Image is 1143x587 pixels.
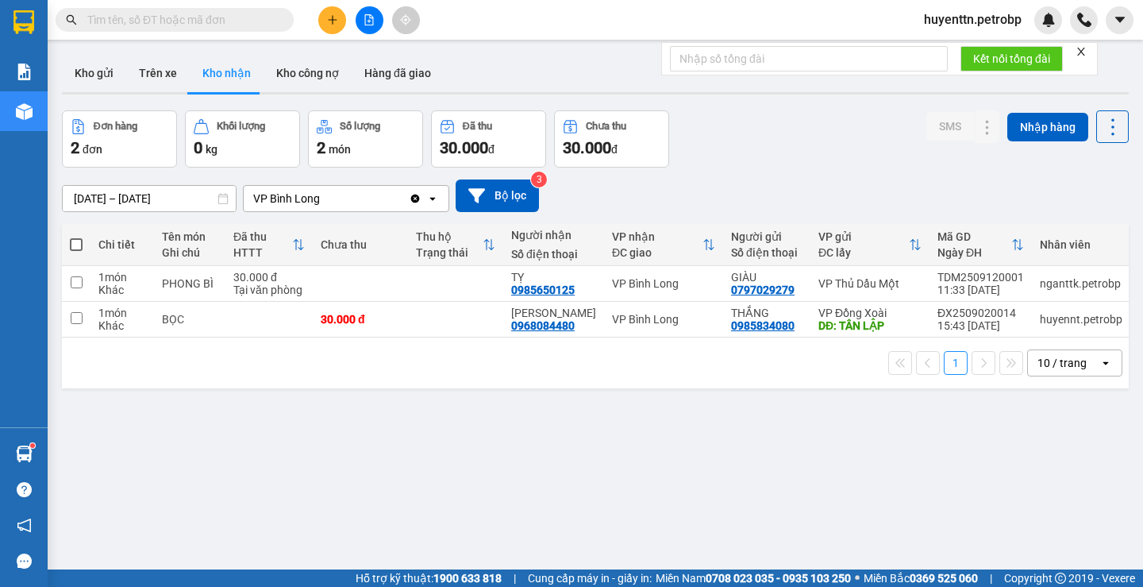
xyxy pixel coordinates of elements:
[126,54,190,92] button: Trên xe
[612,313,715,326] div: VP Bình Long
[16,103,33,120] img: warehouse-icon
[225,224,313,266] th: Toggle SortBy
[327,14,338,25] span: plus
[514,570,516,587] span: |
[488,143,495,156] span: đ
[511,319,575,332] div: 0968084480
[937,307,1024,319] div: ĐX2509020014
[1099,357,1112,369] svg: open
[586,121,626,132] div: Chưa thu
[818,230,909,243] div: VP gửi
[400,14,411,25] span: aim
[1113,13,1127,27] span: caret-down
[356,570,502,587] span: Hỗ trợ kỹ thuật:
[62,54,126,92] button: Kho gửi
[233,271,305,284] div: 30.000 đ
[611,143,618,156] span: đ
[937,319,1024,332] div: 15:43 [DATE]
[409,192,421,205] svg: Clear value
[190,54,264,92] button: Kho nhận
[206,143,217,156] span: kg
[1040,277,1122,290] div: nganttk.petrobp
[1076,46,1087,57] span: close
[944,351,968,375] button: 1
[162,230,217,243] div: Tên món
[563,138,611,157] span: 30.000
[937,271,1024,284] div: TDM2509120001
[253,191,320,207] div: VP Bình Long
[511,307,596,319] div: ANH HÙNG
[818,319,922,332] div: DĐ: TÂN LẬP
[416,230,483,243] div: Thu hộ
[98,271,146,284] div: 1 món
[731,230,802,243] div: Người gửi
[731,246,802,259] div: Số điện thoại
[63,186,236,211] input: Select a date range.
[990,570,992,587] span: |
[356,6,383,34] button: file-add
[16,446,33,462] img: warehouse-icon
[612,230,702,243] div: VP nhận
[528,570,652,587] span: Cung cấp máy in - giấy in:
[352,54,444,92] button: Hàng đã giao
[706,572,851,585] strong: 0708 023 035 - 0935 103 250
[13,10,34,34] img: logo-vxr
[731,284,795,296] div: 0797029279
[426,192,439,205] svg: open
[855,575,860,581] span: ⚪️
[392,6,420,34] button: aim
[612,277,715,290] div: VP Bình Long
[1077,13,1091,27] img: phone-icon
[929,224,1032,266] th: Toggle SortBy
[162,277,217,290] div: PHONG BÌ
[318,6,346,34] button: plus
[416,246,483,259] div: Trạng thái
[973,50,1050,68] span: Kết nối tổng đài
[818,277,922,290] div: VP Thủ Dầu Một
[162,313,217,326] div: BỌC
[98,307,146,319] div: 1 món
[810,224,929,266] th: Toggle SortBy
[264,54,352,92] button: Kho công nợ
[321,313,400,326] div: 30.000 đ
[98,284,146,296] div: Khác
[818,307,922,319] div: VP Đồng Xoài
[340,121,380,132] div: Số lượng
[94,121,137,132] div: Đơn hàng
[98,238,146,251] div: Chi tiết
[30,443,35,448] sup: 1
[456,180,539,212] button: Bộ lọc
[321,238,400,251] div: Chưa thu
[1106,6,1133,34] button: caret-down
[960,46,1063,71] button: Kết nối tổng đài
[554,110,669,168] button: Chưa thu30.000đ
[83,143,102,156] span: đơn
[1041,13,1056,27] img: icon-new-feature
[329,143,351,156] span: món
[71,138,79,157] span: 2
[670,46,948,71] input: Nhập số tổng đài
[185,110,300,168] button: Khối lượng0kg
[308,110,423,168] button: Số lượng2món
[233,284,305,296] div: Tại văn phòng
[731,319,795,332] div: 0985834080
[1037,355,1087,371] div: 10 / trang
[604,224,723,266] th: Toggle SortBy
[511,284,575,296] div: 0985650125
[656,570,851,587] span: Miền Nam
[937,230,1011,243] div: Mã GD
[233,246,292,259] div: HTTT
[217,121,265,132] div: Khối lượng
[731,271,802,284] div: GIÀU
[731,307,802,319] div: THẮNG
[62,110,177,168] button: Đơn hàng2đơn
[818,246,909,259] div: ĐC lấy
[431,110,546,168] button: Đã thu30.000đ
[17,482,32,497] span: question-circle
[511,248,596,261] div: Số điện thoại
[1055,573,1066,584] span: copyright
[321,191,323,207] input: Selected VP Bình Long.
[864,570,978,587] span: Miền Bắc
[440,138,488,157] span: 30.000
[194,138,202,157] span: 0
